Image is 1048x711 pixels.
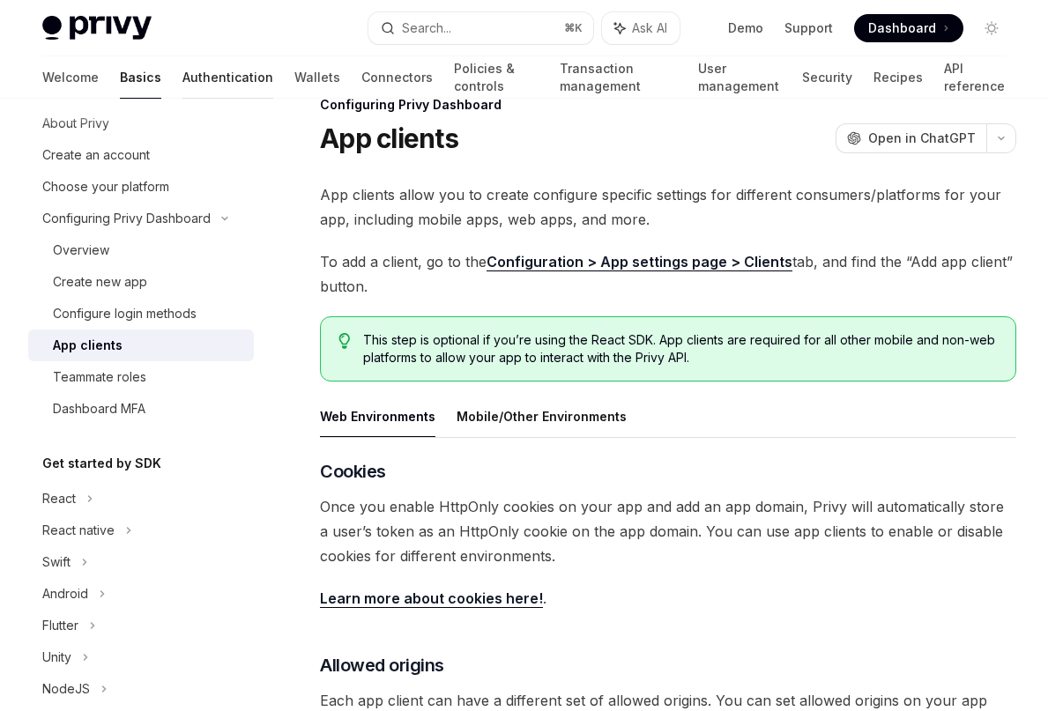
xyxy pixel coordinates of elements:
[320,459,386,484] span: Cookies
[338,333,351,349] svg: Tip
[120,56,161,99] a: Basics
[368,12,594,44] button: Search...⌘K
[42,583,88,604] div: Android
[320,182,1016,232] span: App clients allow you to create configure specific settings for different consumers/platforms for...
[320,589,543,608] a: Learn more about cookies here!
[53,240,109,261] div: Overview
[28,234,254,266] a: Overview
[698,56,781,99] a: User management
[42,208,211,229] div: Configuring Privy Dashboard
[28,266,254,298] a: Create new app
[42,144,150,166] div: Create an account
[294,56,340,99] a: Wallets
[320,653,444,678] span: Allowed origins
[53,303,197,324] div: Configure login methods
[602,12,680,44] button: Ask AI
[42,453,161,474] h5: Get started by SDK
[868,130,976,147] span: Open in ChatGPT
[42,176,169,197] div: Choose your platform
[632,19,667,37] span: Ask AI
[868,19,936,37] span: Dashboard
[28,139,254,171] a: Create an account
[53,398,145,419] div: Dashboard MFA
[320,396,435,437] button: Web Environments
[564,21,583,35] span: ⌘ K
[42,520,115,541] div: React native
[320,96,1016,114] div: Configuring Privy Dashboard
[873,56,923,99] a: Recipes
[28,330,254,361] a: App clients
[560,56,677,99] a: Transaction management
[42,56,99,99] a: Welcome
[320,249,1016,299] span: To add a client, go to the tab, and find the “Add app client” button.
[53,271,147,293] div: Create new app
[363,331,998,367] span: This step is optional if you’re using the React SDK. App clients are required for all other mobil...
[802,56,852,99] a: Security
[53,367,146,388] div: Teammate roles
[977,14,1006,42] button: Toggle dark mode
[182,56,273,99] a: Authentication
[53,335,123,356] div: App clients
[42,488,76,509] div: React
[28,361,254,393] a: Teammate roles
[854,14,963,42] a: Dashboard
[42,16,152,41] img: light logo
[320,494,1016,568] span: Once you enable HttpOnly cookies on your app and add an app domain, Privy will automatically stor...
[28,393,254,425] a: Dashboard MFA
[42,552,71,573] div: Swift
[728,19,763,37] a: Demo
[487,253,792,271] a: Configuration > App settings page > Clients
[402,18,451,39] div: Search...
[42,647,71,668] div: Unity
[457,396,627,437] button: Mobile/Other Environments
[42,615,78,636] div: Flutter
[836,123,986,153] button: Open in ChatGPT
[784,19,833,37] a: Support
[320,586,1016,611] span: .
[28,171,254,203] a: Choose your platform
[28,298,254,330] a: Configure login methods
[320,122,458,154] h1: App clients
[944,56,1006,99] a: API reference
[454,56,539,99] a: Policies & controls
[361,56,433,99] a: Connectors
[42,678,90,700] div: NodeJS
